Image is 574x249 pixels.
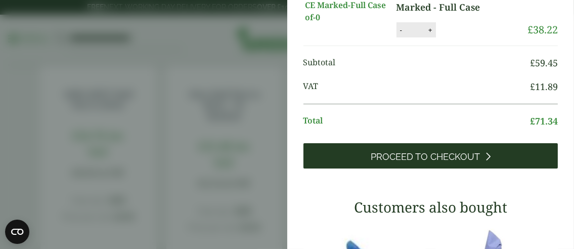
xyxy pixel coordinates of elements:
h3: Customers also bought [303,199,558,216]
span: £ [530,80,535,93]
bdi: 71.34 [530,115,558,127]
span: £ [530,115,535,127]
span: Total [303,114,531,128]
bdi: 11.89 [530,80,558,93]
span: Subtotal [303,56,531,70]
span: £ [530,57,535,69]
span: VAT [303,80,531,94]
a: Proceed to Checkout [303,143,558,169]
span: £ [527,23,533,36]
button: - [397,26,405,34]
bdi: 38.22 [527,23,558,36]
span: Proceed to Checkout [371,151,480,162]
bdi: 59.45 [530,57,558,69]
button: Open CMP widget [5,220,29,244]
button: + [425,26,435,34]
